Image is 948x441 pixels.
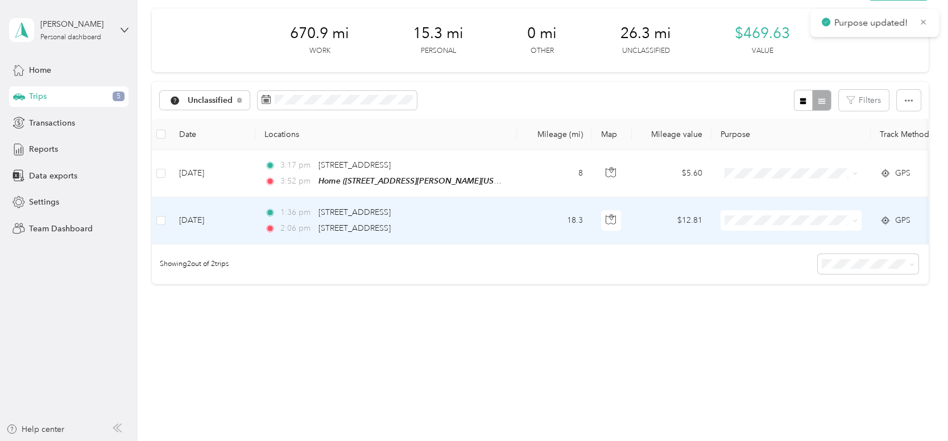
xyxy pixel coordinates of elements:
span: Trips [29,90,47,102]
div: [PERSON_NAME] [40,18,111,30]
span: 5 [113,91,125,102]
td: [DATE] [170,150,255,197]
p: Personal [421,46,456,56]
th: Map [592,119,632,150]
span: Showing 2 out of 2 trips [152,259,229,269]
button: Filters [839,90,889,111]
p: Purpose updated! [834,16,910,30]
button: Help center [6,423,64,435]
span: $469.63 [735,24,790,43]
p: Work [309,46,330,56]
span: Data exports [29,170,77,182]
span: Unclassified [188,97,233,105]
span: 670.9 mi [290,24,349,43]
iframe: Everlance-gr Chat Button Frame [884,377,948,441]
span: Home ([STREET_ADDRESS][PERSON_NAME][US_STATE]) [318,176,523,186]
span: 2:06 pm [280,222,313,235]
span: 3:52 pm [280,175,313,188]
td: $12.81 [632,197,711,244]
th: Mileage value [632,119,711,150]
span: Reports [29,143,58,155]
span: [STREET_ADDRESS] [318,207,391,217]
td: 8 [517,150,592,197]
th: Date [170,119,255,150]
p: Value [752,46,773,56]
th: Purpose [711,119,871,150]
p: Other [531,46,554,56]
span: GPS [895,167,910,180]
span: Team Dashboard [29,223,93,235]
span: 15.3 mi [413,24,463,43]
td: 18.3 [517,197,592,244]
span: [STREET_ADDRESS] [318,223,391,233]
span: 0 mi [527,24,557,43]
span: 3:17 pm [280,159,313,172]
span: 1:36 pm [280,206,313,219]
div: Personal dashboard [40,34,101,41]
span: GPS [895,214,910,227]
th: Locations [255,119,517,150]
td: [DATE] [170,197,255,244]
td: $5.60 [632,150,711,197]
span: Settings [29,196,59,208]
th: Mileage (mi) [517,119,592,150]
span: Transactions [29,117,75,129]
span: Home [29,64,51,76]
span: [STREET_ADDRESS] [318,160,391,170]
span: 26.3 mi [620,24,671,43]
p: Unclassified [622,46,670,56]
